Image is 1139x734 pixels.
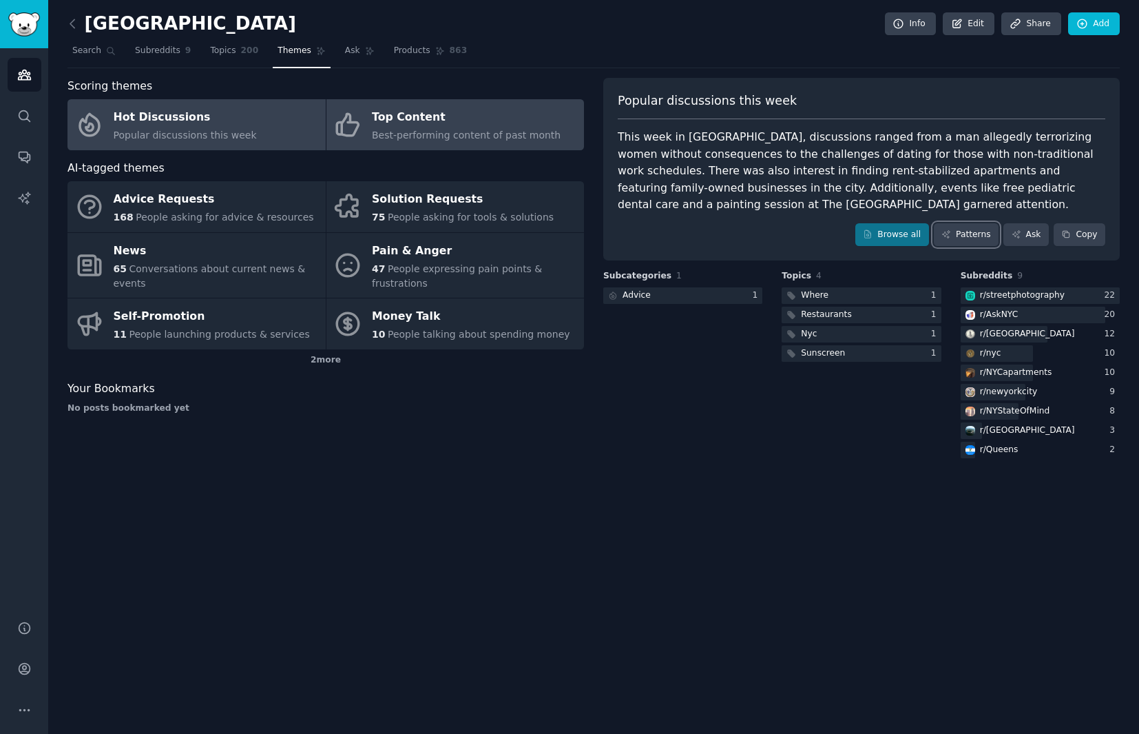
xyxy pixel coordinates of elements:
[394,45,430,57] span: Products
[388,329,570,340] span: People talking about spending money
[1104,367,1120,379] div: 10
[1104,328,1120,340] div: 12
[801,289,828,302] div: Where
[1104,347,1120,360] div: 10
[1104,289,1120,302] div: 22
[931,328,941,340] div: 1
[372,107,561,129] div: Top Content
[372,240,577,262] div: Pain & Anger
[623,289,651,302] div: Advice
[961,365,1120,382] a: NYCapartmentsr/NYCapartments10
[980,386,1038,398] div: r/ newyorkcity
[961,287,1120,305] a: streetphotographyr/streetphotography22
[961,403,1120,420] a: NYStateOfMindr/NYStateOfMind8
[67,181,326,232] a: Advice Requests168People asking for advice & resources
[67,160,165,177] span: AI-tagged themes
[603,270,671,283] span: Subcategories
[1017,271,1023,281] span: 9
[72,45,101,57] span: Search
[753,289,763,302] div: 1
[205,40,263,68] a: Topics200
[931,309,941,321] div: 1
[676,271,682,281] span: 1
[273,40,331,68] a: Themes
[816,271,822,281] span: 4
[965,368,975,378] img: NYCapartments
[782,307,941,324] a: Restaurants1
[1068,12,1120,36] a: Add
[801,309,851,321] div: Restaurants
[1104,309,1120,321] div: 20
[980,328,1075,340] div: r/ [GEOGRAPHIC_DATA]
[326,181,585,232] a: Solution Requests75People asking for tools & solutions
[618,129,1105,214] div: This week in [GEOGRAPHIC_DATA], discussions ranged from a man allegedly terrorizing women without...
[372,130,561,141] span: Best-performing content of past month
[782,345,941,363] a: Sunscreen1
[372,189,554,211] div: Solution Requests
[1001,12,1060,36] a: Share
[130,40,196,68] a: Subreddits9
[345,45,360,57] span: Ask
[450,45,468,57] span: 863
[961,270,1013,283] span: Subreddits
[372,263,542,289] span: People expressing pain points & frustrations
[885,12,936,36] a: Info
[965,329,975,339] img: Brooklyn
[618,92,797,110] span: Popular discussions this week
[931,289,941,302] div: 1
[67,99,326,150] a: Hot DiscussionsPopular discussions this week
[961,307,1120,324] a: AskNYCr/AskNYC20
[980,405,1050,418] div: r/ NYStateOfMind
[389,40,472,68] a: Products863
[782,270,811,283] span: Topics
[129,329,309,340] span: People launching products & services
[1054,223,1105,247] button: Copy
[114,240,319,262] div: News
[980,289,1065,302] div: r/ streetphotography
[965,349,975,358] img: nyc
[980,444,1018,456] div: r/ Queens
[801,347,845,360] div: Sunscreen
[241,45,259,57] span: 200
[801,328,817,340] div: Nyc
[1109,405,1120,418] div: 8
[8,12,40,37] img: GummySearch logo
[934,223,999,247] a: Patterns
[980,309,1018,321] div: r/ AskNYC
[961,384,1120,401] a: newyorkcityr/newyorkcity9
[372,212,385,223] span: 75
[965,387,975,397] img: newyorkcity
[980,367,1052,379] div: r/ NYCapartments
[114,306,310,328] div: Self-Promotion
[114,107,257,129] div: Hot Discussions
[372,329,385,340] span: 10
[1109,444,1120,456] div: 2
[67,402,584,415] div: No posts bookmarked yet
[278,45,311,57] span: Themes
[372,306,570,328] div: Money Talk
[1109,425,1120,437] div: 3
[114,212,134,223] span: 168
[340,40,379,68] a: Ask
[961,326,1120,343] a: Brooklynr/[GEOGRAPHIC_DATA]12
[372,263,385,274] span: 47
[185,45,191,57] span: 9
[135,45,180,57] span: Subreddits
[67,380,155,398] span: Your Bookmarks
[67,349,584,371] div: 2 more
[965,426,975,436] img: manhattan
[961,422,1120,440] a: manhattanr/[GEOGRAPHIC_DATA]3
[931,347,941,360] div: 1
[67,40,121,68] a: Search
[326,233,585,298] a: Pain & Anger47People expressing pain points & frustrations
[1003,223,1049,247] a: Ask
[67,233,326,298] a: News65Conversations about current news & events
[782,287,941,305] a: Where1
[67,78,152,95] span: Scoring themes
[114,189,314,211] div: Advice Requests
[114,329,127,340] span: 11
[961,345,1120,363] a: nycr/nyc10
[980,347,1001,360] div: r/ nyc
[1109,386,1120,398] div: 9
[67,298,326,349] a: Self-Promotion11People launching products & services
